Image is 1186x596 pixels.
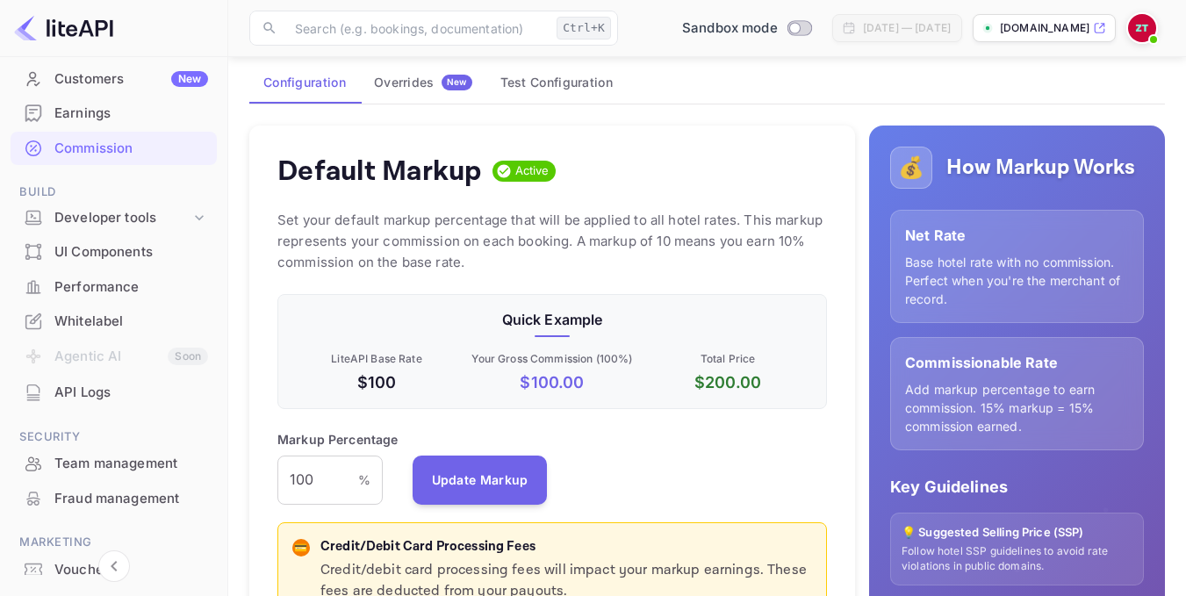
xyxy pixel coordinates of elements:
p: Key Guidelines [890,475,1144,499]
div: Vouchers [54,560,208,580]
div: Switch to Production mode [675,18,818,39]
a: UI Components [11,235,217,268]
a: Team management [11,447,217,479]
p: $100 [292,370,461,394]
span: Marketing [11,533,217,552]
div: Ctrl+K [557,17,611,39]
p: 💳 [294,540,307,556]
div: Vouchers [11,553,217,587]
div: Commission [54,139,208,159]
div: Developer tools [54,208,190,228]
div: Fraud management [11,482,217,516]
div: CustomersNew [11,62,217,97]
span: New [442,76,472,88]
div: Performance [11,270,217,305]
img: Zafer Tepe [1128,14,1156,42]
p: % [358,470,370,489]
p: Add markup percentage to earn commission. 15% markup = 15% commission earned. [905,380,1129,435]
input: Search (e.g. bookings, documentation) [284,11,550,46]
a: Fraud management [11,482,217,514]
p: LiteAPI Base Rate [292,351,461,367]
div: Customers [54,69,208,90]
h4: Default Markup [277,154,482,189]
h5: How Markup Works [946,154,1135,182]
a: Vouchers [11,553,217,585]
img: LiteAPI logo [14,14,113,42]
p: $ 100.00 [468,370,636,394]
p: Markup Percentage [277,430,399,449]
div: API Logs [54,383,208,403]
p: Set your default markup percentage that will be applied to all hotel rates. This markup represent... [277,210,827,273]
p: Credit/Debit Card Processing Fees [320,537,812,557]
p: 💰 [898,152,924,183]
p: Follow hotel SSP guidelines to avoid rate violations in public domains. [902,544,1132,574]
p: Net Rate [905,225,1129,246]
p: Total Price [643,351,812,367]
p: $ 200.00 [643,370,812,394]
p: Commissionable Rate [905,352,1129,373]
p: [DOMAIN_NAME] [1000,20,1089,36]
div: Fraud management [54,489,208,509]
p: Quick Example [292,309,812,330]
div: [DATE] — [DATE] [863,20,951,36]
div: Whitelabel [11,305,217,339]
div: UI Components [54,242,208,262]
div: Developer tools [11,203,217,233]
input: 0 [277,456,358,505]
a: CustomersNew [11,62,217,95]
div: Team management [54,454,208,474]
span: Active [508,162,557,180]
p: 💡 Suggested Selling Price (SSP) [902,524,1132,542]
button: Collapse navigation [98,550,130,582]
span: Build [11,183,217,202]
button: Update Markup [413,456,548,505]
div: Earnings [11,97,217,131]
a: Whitelabel [11,305,217,337]
a: Earnings [11,97,217,129]
p: Base hotel rate with no commission. Perfect when you're the merchant of record. [905,253,1129,308]
div: UI Components [11,235,217,269]
div: Earnings [54,104,208,124]
a: Performance [11,270,217,303]
a: Commission [11,132,217,164]
span: Sandbox mode [682,18,778,39]
div: Team management [11,447,217,481]
div: API Logs [11,376,217,410]
div: Whitelabel [54,312,208,332]
span: Security [11,427,217,447]
button: Configuration [249,61,360,104]
p: Your Gross Commission ( 100 %) [468,351,636,367]
div: Overrides [374,75,472,90]
div: New [171,71,208,87]
div: Performance [54,277,208,298]
div: Commission [11,132,217,166]
a: API Logs [11,376,217,408]
button: Test Configuration [486,61,627,104]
